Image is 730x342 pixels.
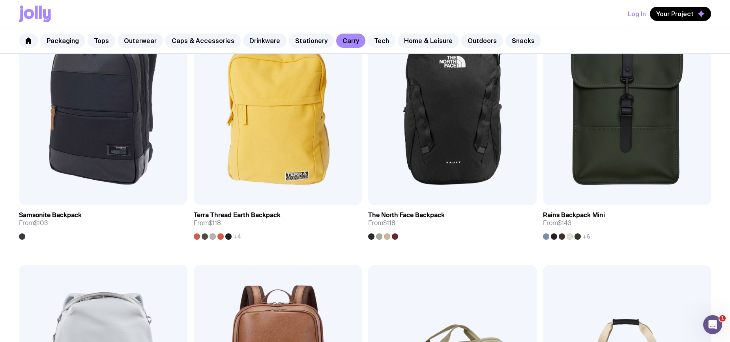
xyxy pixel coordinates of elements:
a: Snacks [505,34,541,48]
span: From [19,219,48,227]
a: Stationery [289,34,334,48]
a: Samsonite BackpackFrom$103 [19,205,187,240]
span: From [543,219,571,227]
iframe: Intercom live chat [703,315,722,334]
span: +6 [582,233,590,240]
span: Your Project [656,10,694,18]
span: 1 [719,315,726,321]
span: From [194,219,221,227]
h3: Rains Backpack Mini [543,211,605,219]
a: Tops [88,34,115,48]
a: Tech [368,34,395,48]
h3: The North Face Backpack [368,211,445,219]
h3: Terra Thread Earth Backpack [194,211,281,219]
a: Outdoors [461,34,503,48]
a: Home & Leisure [398,34,459,48]
a: Rains Backpack MiniFrom$143+6 [543,205,711,240]
span: $118 [209,219,221,227]
a: Terra Thread Earth BackpackFrom$118+4 [194,205,362,240]
h3: Samsonite Backpack [19,211,82,219]
span: $103 [34,219,48,227]
span: From [368,219,395,227]
span: +4 [233,233,241,240]
span: $143 [558,219,571,227]
span: $118 [383,219,395,227]
a: Outerwear [118,34,163,48]
a: Caps & Accessories [165,34,241,48]
button: Log In [628,7,646,21]
a: Carry [336,34,365,48]
a: Packaging [40,34,85,48]
button: Your Project [650,7,711,21]
a: Drinkware [243,34,286,48]
a: The North Face BackpackFrom$118 [368,205,537,240]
